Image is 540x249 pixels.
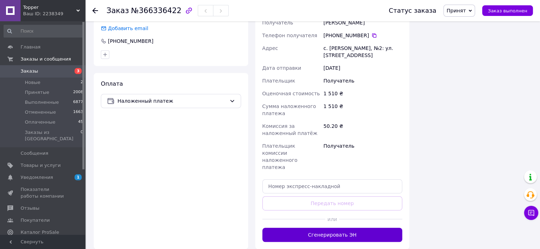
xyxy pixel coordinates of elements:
[389,7,436,14] div: Статус заказа
[101,80,123,87] span: Оплата
[262,179,403,193] input: Номер экспресс-накладной
[118,97,227,105] span: Наложенный платеж
[322,16,404,29] div: [PERSON_NAME]
[131,6,181,15] span: №366336422
[78,119,83,125] span: 45
[322,42,404,62] div: с. [PERSON_NAME], №2: ул. [STREET_ADDRESS]
[21,205,39,211] span: Отзывы
[4,25,84,38] input: Поиск
[75,68,82,74] span: 3
[21,56,71,62] span: Заказы и сообщения
[262,33,317,38] span: Телефон получателя
[322,62,404,74] div: [DATE]
[25,109,56,115] span: Отмененные
[92,7,98,14] div: Вернуться назад
[25,129,81,142] span: Заказы из [GEOGRAPHIC_DATA]
[322,74,404,87] div: Получатель
[73,99,83,106] span: 6877
[322,100,404,120] div: 1 510 ₴
[73,109,83,115] span: 1663
[262,20,293,26] span: Получатель
[21,44,40,50] span: Главная
[262,123,317,136] span: Комиссия за наложенный платёж
[21,174,53,181] span: Уведомления
[262,228,403,242] button: Сгенерировать ЭН
[25,99,59,106] span: Выполненные
[107,38,154,45] div: [PHONE_NUMBER]
[81,129,83,142] span: 0
[25,89,49,96] span: Принятые
[25,79,40,86] span: Новые
[322,140,404,174] div: Получатель
[262,65,301,71] span: Дата отправки
[262,45,278,51] span: Адрес
[23,11,85,17] div: Ваш ID: 2238349
[325,216,339,223] span: или
[100,25,149,32] div: Добавить email
[482,5,533,16] button: Заказ выполнен
[21,186,66,199] span: Показатели работы компании
[262,78,295,84] span: Плательщик
[323,32,402,39] div: [PHONE_NUMBER]
[447,8,466,13] span: Принят
[322,87,404,100] div: 1 510 ₴
[23,4,76,11] span: Topper
[21,162,61,169] span: Товары и услуги
[73,89,83,96] span: 2008
[21,150,48,157] span: Сообщения
[21,217,50,223] span: Покупатели
[262,143,298,170] span: Плательщик комиссии наложенного платежа
[81,79,83,86] span: 2
[524,206,538,220] button: Чат с покупателем
[21,68,38,74] span: Заказы
[107,25,149,32] div: Добавить email
[262,103,316,116] span: Сумма наложенного платежа
[21,229,59,236] span: Каталог ProSale
[322,120,404,140] div: 50.20 ₴
[107,6,129,15] span: Заказ
[25,119,55,125] span: Оплаченные
[488,8,527,13] span: Заказ выполнен
[75,174,82,180] span: 1
[262,91,320,96] span: Оценочная стоимость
